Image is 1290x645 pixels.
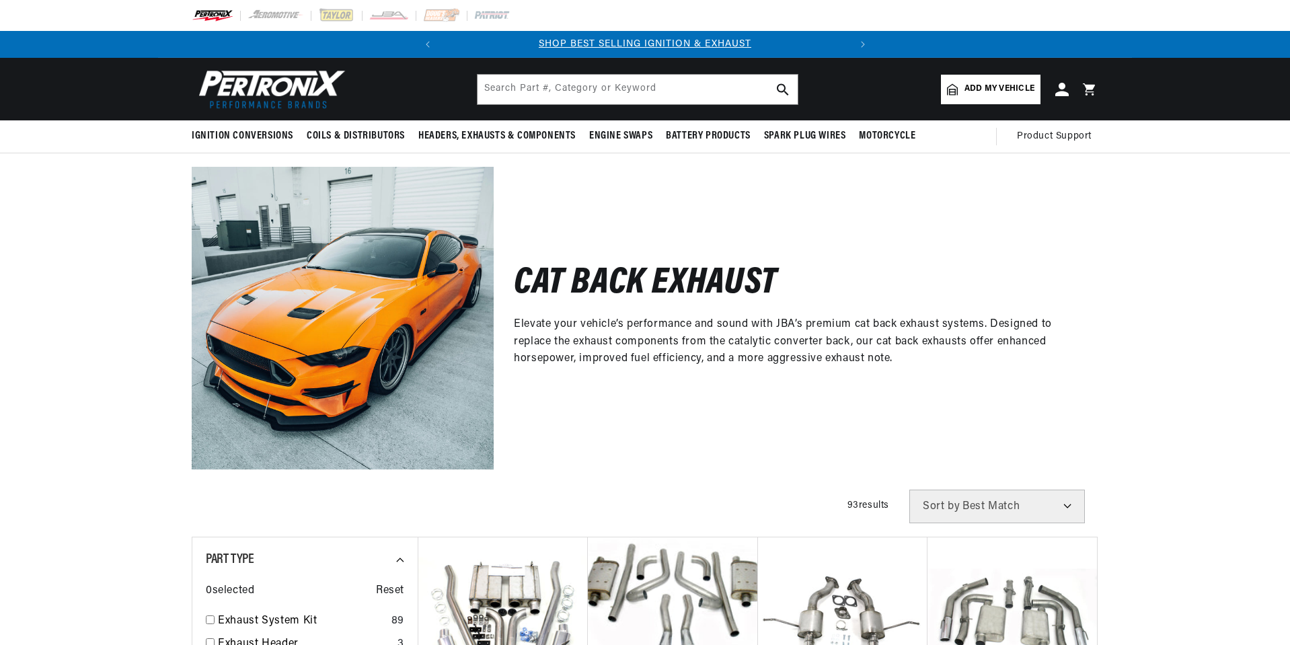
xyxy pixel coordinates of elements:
[941,75,1040,104] a: Add my vehicle
[514,316,1078,368] p: Elevate your vehicle’s performance and sound with JBA’s premium cat back exhaust systems. Designe...
[218,613,386,630] a: Exhaust System Kit
[376,582,404,600] span: Reset
[768,75,798,104] button: search button
[414,31,441,58] button: Translation missing: en.sections.announcements.previous_announcement
[441,37,849,52] div: 1 of 2
[909,490,1085,523] select: Sort by
[441,37,849,52] div: Announcement
[859,129,915,143] span: Motorcycle
[391,613,404,630] div: 89
[418,129,576,143] span: Headers, Exhausts & Components
[1017,120,1098,153] summary: Product Support
[923,501,960,512] span: Sort by
[539,39,751,49] a: SHOP BEST SELLING IGNITION & EXHAUST
[478,75,798,104] input: Search Part #, Category or Keyword
[514,268,777,300] h2: Cat Back Exhaust
[659,120,757,152] summary: Battery Products
[206,553,254,566] span: Part Type
[1017,129,1092,144] span: Product Support
[192,167,494,469] img: Cat Back Exhaust
[192,120,300,152] summary: Ignition Conversions
[852,120,922,152] summary: Motorcycle
[307,129,405,143] span: Coils & Distributors
[192,66,346,112] img: Pertronix
[589,129,652,143] span: Engine Swaps
[666,129,751,143] span: Battery Products
[582,120,659,152] summary: Engine Swaps
[964,83,1034,96] span: Add my vehicle
[192,129,293,143] span: Ignition Conversions
[412,120,582,152] summary: Headers, Exhausts & Components
[849,31,876,58] button: Translation missing: en.sections.announcements.next_announcement
[757,120,853,152] summary: Spark Plug Wires
[300,120,412,152] summary: Coils & Distributors
[206,582,254,600] span: 0 selected
[158,31,1132,58] slideshow-component: Translation missing: en.sections.announcements.announcement_bar
[847,500,889,510] span: 93 results
[764,129,846,143] span: Spark Plug Wires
